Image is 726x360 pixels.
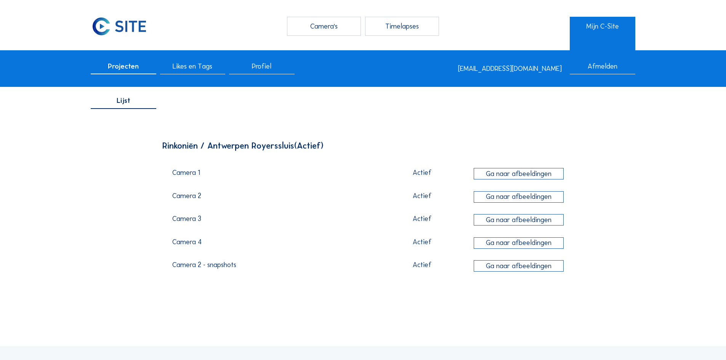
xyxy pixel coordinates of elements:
div: Camera 2 - snapshots [172,261,370,273]
div: Camera 3 [172,215,370,227]
span: Likes en Tags [173,63,212,70]
div: Camera 1 [172,169,370,181]
a: Mijn C-Site [570,17,635,36]
div: Ga naar afbeeldingen [474,191,564,203]
div: Actief [375,238,470,245]
div: Ga naar afbeeldingen [474,168,564,179]
div: Camera 4 [172,238,370,250]
span: Profiel [252,63,271,70]
img: C-SITE Logo [91,17,148,36]
div: Actief [375,215,470,222]
span: Projecten [108,63,139,70]
div: Ga naar afbeeldingen [474,214,564,226]
div: Ga naar afbeeldingen [474,260,564,272]
div: Rinkoniën / Antwerpen Royerssluis [162,142,564,150]
span: (Actief) [294,141,324,151]
div: Actief [375,169,470,176]
div: Camera 2 [172,192,370,204]
span: Lijst [117,97,130,104]
div: Camera's [287,17,361,36]
div: Timelapses [365,17,439,36]
div: Actief [375,261,470,268]
div: Afmelden [570,63,635,75]
a: C-SITE Logo [91,17,156,36]
div: Ga naar afbeeldingen [474,237,564,249]
div: Actief [375,192,470,199]
div: [EMAIL_ADDRESS][DOMAIN_NAME] [458,65,562,72]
